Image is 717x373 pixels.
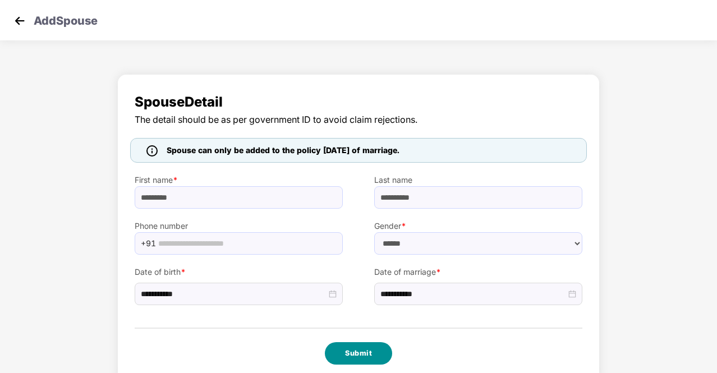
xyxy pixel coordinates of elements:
span: +91 [141,235,156,252]
button: Submit [325,342,392,365]
img: svg+xml;base64,PHN2ZyB4bWxucz0iaHR0cDovL3d3dy53My5vcmcvMjAwMC9zdmciIHdpZHRoPSIzMCIgaGVpZ2h0PSIzMC... [11,12,28,29]
span: Spouse can only be added to the policy [DATE] of marriage. [167,144,399,156]
label: Gender [374,220,582,232]
span: Spouse Detail [135,91,582,113]
label: Date of birth [135,266,343,278]
label: Phone number [135,220,343,232]
label: Last name [374,174,582,186]
label: Date of marriage [374,266,582,278]
p: Add Spouse [34,12,98,26]
label: First name [135,174,343,186]
span: The detail should be as per government ID to avoid claim rejections. [135,113,582,127]
img: icon [146,145,158,156]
